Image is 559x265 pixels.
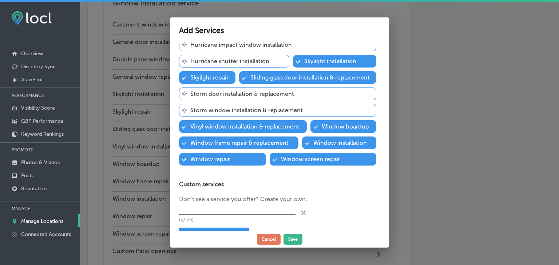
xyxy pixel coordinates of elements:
[20,42,25,48] img: tab_domain_overview_orange.svg
[257,234,281,245] button: Cancel
[179,195,380,204] p: Don’t see a service you offer? Create your own.
[21,105,55,111] p: Visibility Score
[190,107,303,114] p: Storm window installation & replacement
[190,90,294,97] p: Storm door installation & replacement
[20,12,36,17] div: v 4.0.24
[21,159,60,166] p: Photos & Videos
[284,234,302,245] button: Save
[190,139,289,146] p: Window frame repair & replacement
[12,12,17,17] img: logo_orange.svg
[80,43,123,48] div: Keywords by Traffic
[21,218,63,224] p: Manage Locations
[250,74,370,81] p: Sliding glass door installation & replacement
[21,172,33,179] p: Posts
[281,156,340,163] p: Window screen repair
[12,19,17,25] img: website_grey.svg
[179,217,194,223] span: (0/120)
[190,41,292,48] p: Hurricane impact window installation
[28,43,65,48] div: Domain Overview
[313,139,367,146] p: Window installation
[190,58,269,65] p: Hurricane shutter installation
[190,156,230,163] p: Window repair
[21,50,43,57] p: Overview
[304,58,356,65] p: Skylight installation
[322,123,369,130] p: Window boardup
[21,77,43,83] p: AutoPilot
[21,185,47,192] p: Reputation
[12,11,52,25] img: fda3e92497d09a02dc62c9cd864e3231.png
[21,118,63,124] p: GBP Performance
[21,64,56,70] p: Directory Sync
[190,123,299,130] p: Vinyl window installation & replacement
[179,177,380,191] h4: Custom services
[21,231,71,237] p: Connected Accounts
[19,19,80,25] div: Domain: [DOMAIN_NAME]
[190,74,229,81] p: Skylight repair
[179,26,380,35] h2: Add Services
[72,42,78,48] img: tab_keywords_by_traffic_grey.svg
[21,131,64,137] p: Keyword Rankings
